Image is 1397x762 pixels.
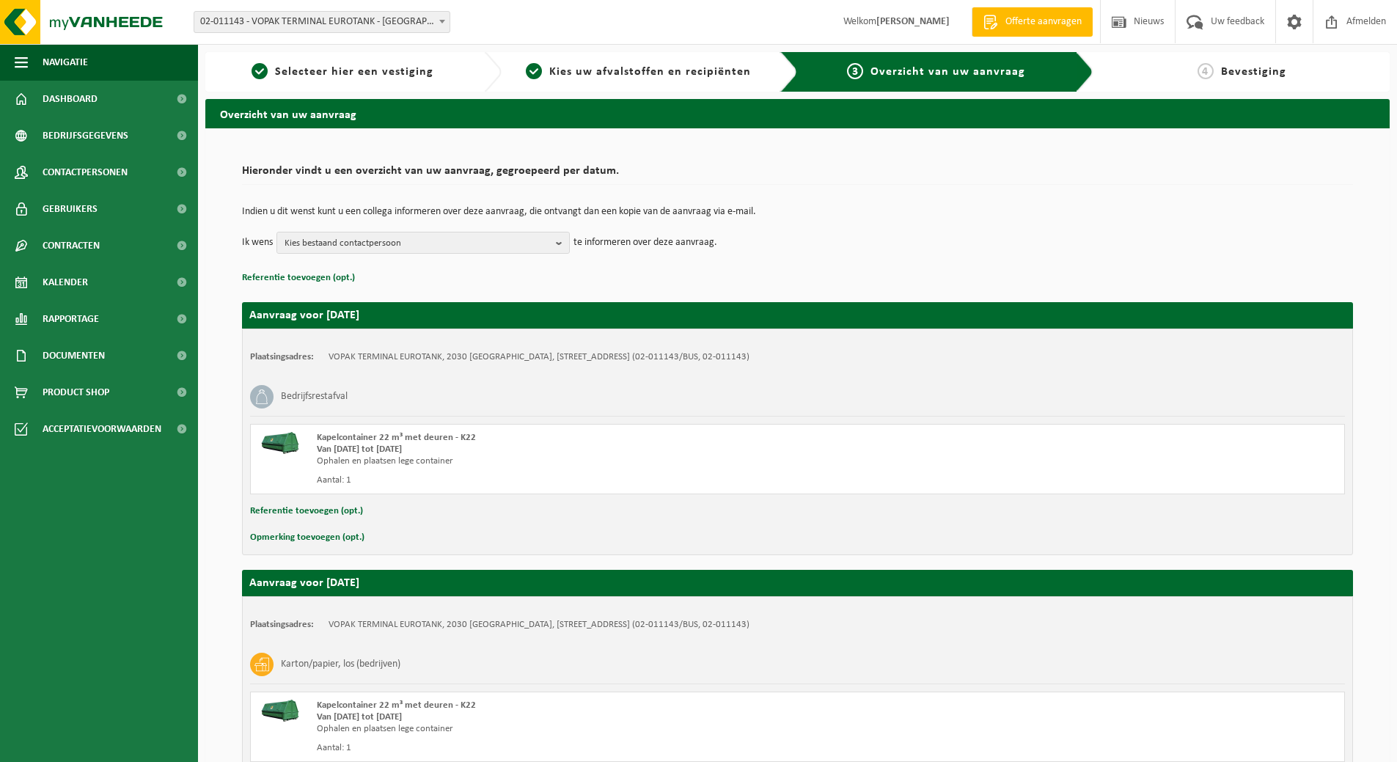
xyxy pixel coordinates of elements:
[242,232,273,254] p: Ik wens
[281,653,400,676] h3: Karton/papier, los (bedrijven)
[870,66,1025,78] span: Overzicht van uw aanvraag
[317,723,857,735] div: Ophalen en plaatsen lege container
[43,374,109,411] span: Product Shop
[242,207,1353,217] p: Indien u dit wenst kunt u een collega informeren over deze aanvraag, die ontvangt dan een kopie v...
[317,433,476,442] span: Kapelcontainer 22 m³ met deuren - K22
[847,63,863,79] span: 3
[242,268,355,287] button: Referentie toevoegen (opt.)
[43,81,98,117] span: Dashboard
[549,66,751,78] span: Kies uw afvalstoffen en recipiënten
[285,232,550,254] span: Kies bestaand contactpersoon
[258,432,302,454] img: HK-XK-22-GN-00.png
[1221,66,1286,78] span: Bevestiging
[972,7,1093,37] a: Offerte aanvragen
[317,712,402,722] strong: Van [DATE] tot [DATE]
[317,475,857,486] div: Aantal: 1
[43,411,161,447] span: Acceptatievoorwaarden
[194,12,450,32] span: 02-011143 - VOPAK TERMINAL EUROTANK - ANTWERPEN
[43,264,88,301] span: Kalender
[276,232,570,254] button: Kies bestaand contactpersoon
[876,16,950,27] strong: [PERSON_NAME]
[317,444,402,454] strong: Van [DATE] tot [DATE]
[242,165,1353,185] h2: Hieronder vindt u een overzicht van uw aanvraag, gegroepeerd per datum.
[281,385,348,409] h3: Bedrijfsrestafval
[329,351,749,363] td: VOPAK TERMINAL EUROTANK, 2030 [GEOGRAPHIC_DATA], [STREET_ADDRESS] (02-011143/BUS, 02-011143)
[205,99,1390,128] h2: Overzicht van uw aanvraag
[509,63,769,81] a: 2Kies uw afvalstoffen en recipiënten
[526,63,542,79] span: 2
[1198,63,1214,79] span: 4
[213,63,472,81] a: 1Selecteer hier een vestiging
[43,154,128,191] span: Contactpersonen
[249,577,359,589] strong: Aanvraag voor [DATE]
[43,227,100,264] span: Contracten
[43,191,98,227] span: Gebruikers
[317,455,857,467] div: Ophalen en plaatsen lege container
[194,11,450,33] span: 02-011143 - VOPAK TERMINAL EUROTANK - ANTWERPEN
[258,700,302,722] img: HK-XK-22-GN-00.png
[43,301,99,337] span: Rapportage
[252,63,268,79] span: 1
[250,528,364,547] button: Opmerking toevoegen (opt.)
[43,117,128,154] span: Bedrijfsgegevens
[275,66,433,78] span: Selecteer hier een vestiging
[317,700,476,710] span: Kapelcontainer 22 m³ met deuren - K22
[1002,15,1085,29] span: Offerte aanvragen
[317,742,857,754] div: Aantal: 1
[250,352,314,362] strong: Plaatsingsadres:
[43,44,88,81] span: Navigatie
[43,337,105,374] span: Documenten
[329,619,749,631] td: VOPAK TERMINAL EUROTANK, 2030 [GEOGRAPHIC_DATA], [STREET_ADDRESS] (02-011143/BUS, 02-011143)
[250,620,314,629] strong: Plaatsingsadres:
[249,309,359,321] strong: Aanvraag voor [DATE]
[573,232,717,254] p: te informeren over deze aanvraag.
[250,502,363,521] button: Referentie toevoegen (opt.)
